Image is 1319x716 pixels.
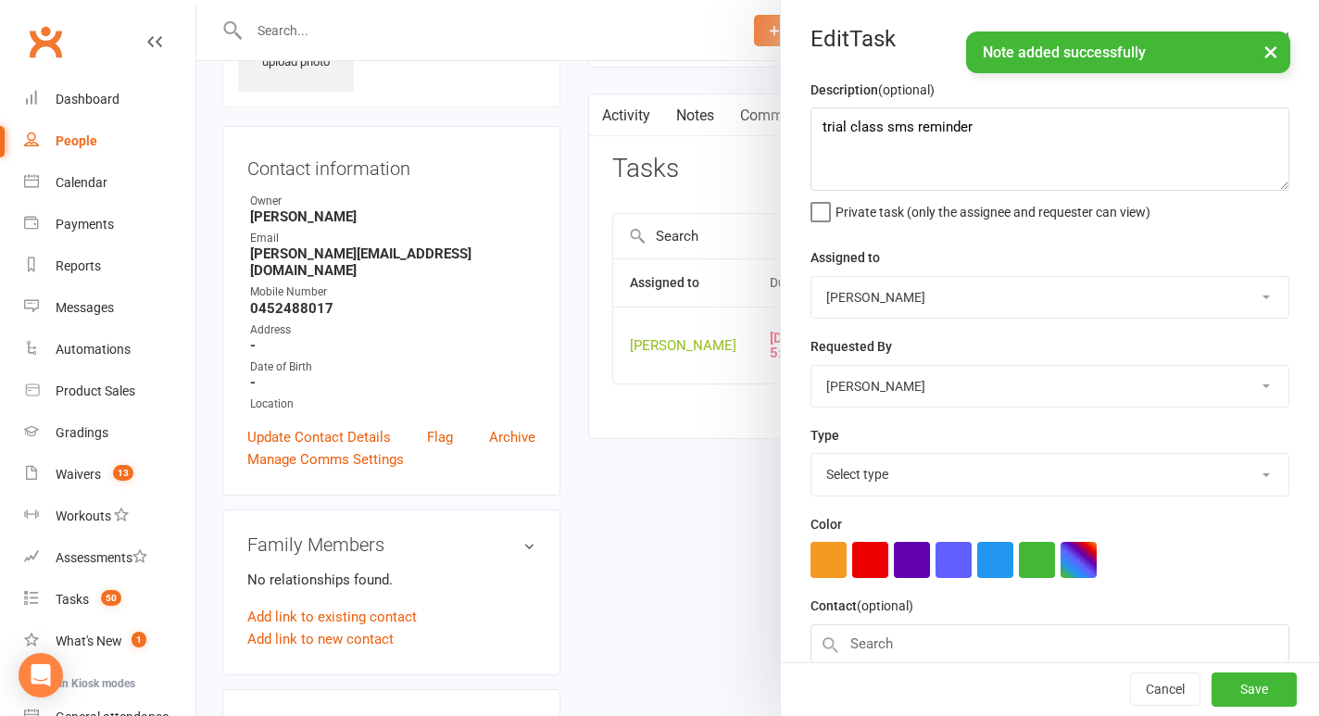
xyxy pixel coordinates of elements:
[810,247,880,268] label: Assigned to
[857,598,913,613] small: (optional)
[24,412,195,454] a: Gradings
[56,509,111,523] div: Workouts
[1212,673,1297,707] button: Save
[810,80,935,100] label: Description
[24,496,195,537] a: Workouts
[24,537,195,579] a: Assessments
[56,300,114,315] div: Messages
[878,82,935,97] small: (optional)
[56,92,119,107] div: Dashboard
[24,621,195,662] a: What's New1
[24,162,195,204] a: Calendar
[24,454,195,496] a: Waivers 13
[19,653,63,697] div: Open Intercom Messenger
[113,465,133,481] span: 13
[24,371,195,412] a: Product Sales
[810,624,1289,663] input: Search
[24,329,195,371] a: Automations
[966,31,1290,73] div: Note added successfully
[1254,31,1288,71] button: ×
[22,19,69,65] a: Clubworx
[132,632,146,647] span: 1
[56,634,122,648] div: What's New
[835,198,1150,220] span: Private task (only the assignee and requester can view)
[810,336,892,357] label: Requested By
[24,579,195,621] a: Tasks 50
[56,217,114,232] div: Payments
[56,175,107,190] div: Calendar
[56,592,89,607] div: Tasks
[810,596,913,616] label: Contact
[24,245,195,287] a: Reports
[56,133,97,148] div: People
[810,514,842,534] label: Color
[56,467,101,482] div: Waivers
[56,342,131,357] div: Automations
[24,287,195,329] a: Messages
[810,425,839,446] label: Type
[56,550,147,565] div: Assessments
[56,425,108,440] div: Gradings
[101,590,121,606] span: 50
[1130,673,1200,707] button: Cancel
[24,120,195,162] a: People
[24,204,195,245] a: Payments
[56,258,101,273] div: Reports
[781,26,1319,52] div: Edit Task
[56,383,135,398] div: Product Sales
[24,79,195,120] a: Dashboard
